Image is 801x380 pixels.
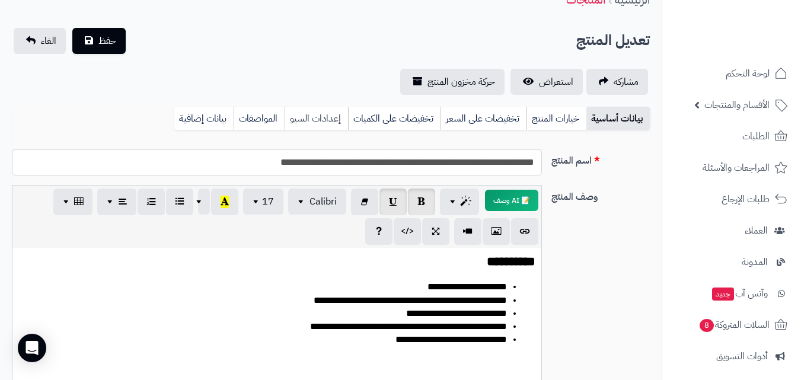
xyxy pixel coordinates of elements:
[485,190,538,211] button: 📝 AI وصف
[285,107,348,130] a: إعدادات السيو
[400,69,505,95] a: حركة مخزون المنتج
[18,334,46,362] div: Open Intercom Messenger
[539,75,573,89] span: استعراض
[669,216,794,245] a: العملاء
[348,107,441,130] a: تخفيضات على الكميات
[309,194,337,209] span: Calibri
[510,69,583,95] a: استعراض
[614,75,639,89] span: مشاركه
[712,288,734,301] span: جديد
[586,107,650,130] a: بيانات أساسية
[234,107,285,130] a: المواصفات
[704,97,770,113] span: الأقسام والمنتجات
[726,65,770,82] span: لوحة التحكم
[98,34,116,48] span: حفظ
[547,149,655,168] label: اسم المنتج
[669,154,794,182] a: المراجعات والأسئلة
[669,185,794,213] a: طلبات الإرجاع
[703,159,770,176] span: المراجعات والأسئلة
[720,33,790,58] img: logo-2.png
[669,59,794,88] a: لوحة التحكم
[243,189,283,215] button: 17
[742,254,768,270] span: المدونة
[288,189,346,215] button: Calibri
[262,194,274,209] span: 17
[716,348,768,365] span: أدوات التسويق
[547,185,655,204] label: وصف المنتج
[14,28,66,54] a: الغاء
[669,311,794,339] a: السلات المتروكة8
[700,319,714,332] span: 8
[441,107,526,130] a: تخفيضات على السعر
[669,248,794,276] a: المدونة
[742,128,770,145] span: الطلبات
[722,191,770,207] span: طلبات الإرجاع
[586,69,648,95] a: مشاركه
[427,75,495,89] span: حركة مخزون المنتج
[72,28,126,54] button: حفظ
[576,28,650,53] h2: تعديل المنتج
[669,122,794,151] a: الطلبات
[711,285,768,302] span: وآتس آب
[745,222,768,239] span: العملاء
[174,107,234,130] a: بيانات إضافية
[41,34,56,48] span: الغاء
[669,342,794,371] a: أدوات التسويق
[698,317,770,333] span: السلات المتروكة
[669,279,794,308] a: وآتس آبجديد
[526,107,586,130] a: خيارات المنتج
